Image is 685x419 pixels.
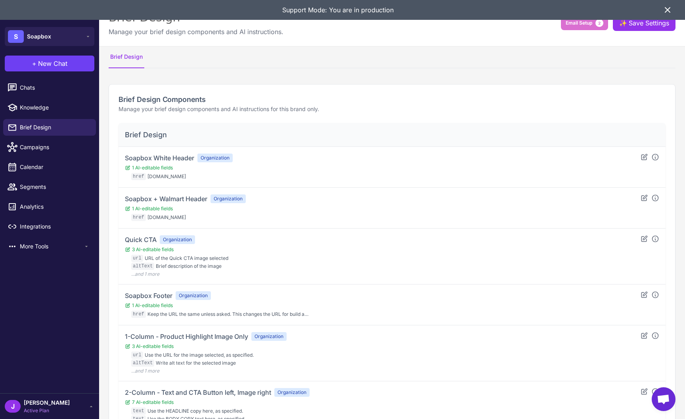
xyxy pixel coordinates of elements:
span: altText [131,263,154,270]
span: Keep the URL the same unless asked. This changes the URL for build a bundle. [147,311,309,318]
h4: Soapbox + Walmart Header [125,194,207,204]
span: Calendar [20,163,90,171]
button: Email Setup2 [561,16,608,30]
h3: Brief Design [125,129,167,140]
span: Campaigns [20,143,90,152]
span: href [131,311,146,318]
button: Edit component [640,291,648,299]
button: Debug component [651,153,659,161]
a: Integrations [3,218,96,235]
span: More Tools [20,242,83,251]
span: url [131,352,143,359]
h4: Soapbox White Header [125,153,194,163]
span: Use the URL for the image selected, as specified. [145,352,254,359]
span: Integrations [20,222,90,231]
button: Edit component [640,332,648,340]
span: url [131,255,143,262]
h4: Quick CTA [125,235,157,244]
span: Soapbox [27,32,51,41]
span: 7 AI-editable fields [125,399,310,406]
span: URL of the Quick CTA image selected [145,255,228,262]
span: [DOMAIN_NAME] [147,173,186,180]
span: 2 [595,19,603,27]
span: Segments [20,183,90,191]
span: Organization [176,291,211,300]
span: 1 AI-editable fields [125,164,233,171]
span: Chats [20,83,90,92]
button: Edit component [640,194,648,202]
button: +New Chat [5,56,94,71]
a: Knowledge [3,99,96,116]
h2: Brief Design Components [119,94,666,105]
div: S [8,30,24,43]
span: Brief Design [20,123,90,132]
div: J [5,400,21,413]
button: Debug component [651,388,659,396]
button: Brief Design [109,46,144,68]
button: Debug component [651,194,659,202]
button: Debug component [651,332,659,340]
a: Analytics [3,198,96,215]
h4: Soapbox Footer [125,291,172,300]
p: Manage your brief design components and AI instructions for this brand only. [119,105,666,113]
button: Debug component [651,291,659,299]
span: [DOMAIN_NAME] [147,214,186,221]
span: + [32,59,36,68]
button: Edit component [640,153,648,161]
a: Brief Design [3,119,96,136]
span: 1 AI-editable fields [125,302,309,309]
span: ✨ [619,18,626,25]
button: Edit component [640,235,648,243]
span: Organization [210,194,246,203]
span: Analytics [20,202,90,211]
a: Chats [3,79,96,96]
span: Knowledge [20,103,90,112]
span: Brief description of the image [156,263,222,270]
span: Organization [197,154,233,162]
span: Organization [274,388,310,397]
span: href [131,173,146,180]
div: Open chat [652,387,675,411]
span: href [131,214,146,221]
span: Active Plan [24,407,70,414]
button: SSoapbox [5,27,94,46]
a: Segments [3,179,96,195]
button: ✨Save Settings [613,15,675,31]
span: 3 AI-editable fields [125,246,228,253]
div: ...and 1 more [131,271,228,278]
span: Write alt text for the selected image [156,359,236,367]
span: Organization [160,235,195,244]
span: 1 AI-editable fields [125,205,246,212]
button: Debug component [651,235,659,243]
span: [PERSON_NAME] [24,398,70,407]
span: New Chat [38,59,67,68]
span: altText [131,359,154,367]
span: text [131,407,146,415]
a: Campaigns [3,139,96,156]
span: Email Setup [566,19,592,27]
span: Organization [251,332,287,341]
span: Use the HEADLINE copy here, as specified. [147,407,243,415]
span: 3 AI-editable fields [125,343,287,350]
div: ...and 1 more [131,367,287,375]
h4: 1-Column - Product Highlight Image Only [125,332,248,341]
button: Edit component [640,388,648,396]
h4: 2-Column - Text and CTA Button left, Image right [125,388,271,397]
p: Manage your brief design components and AI instructions. [109,27,283,37]
a: Calendar [3,159,96,175]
